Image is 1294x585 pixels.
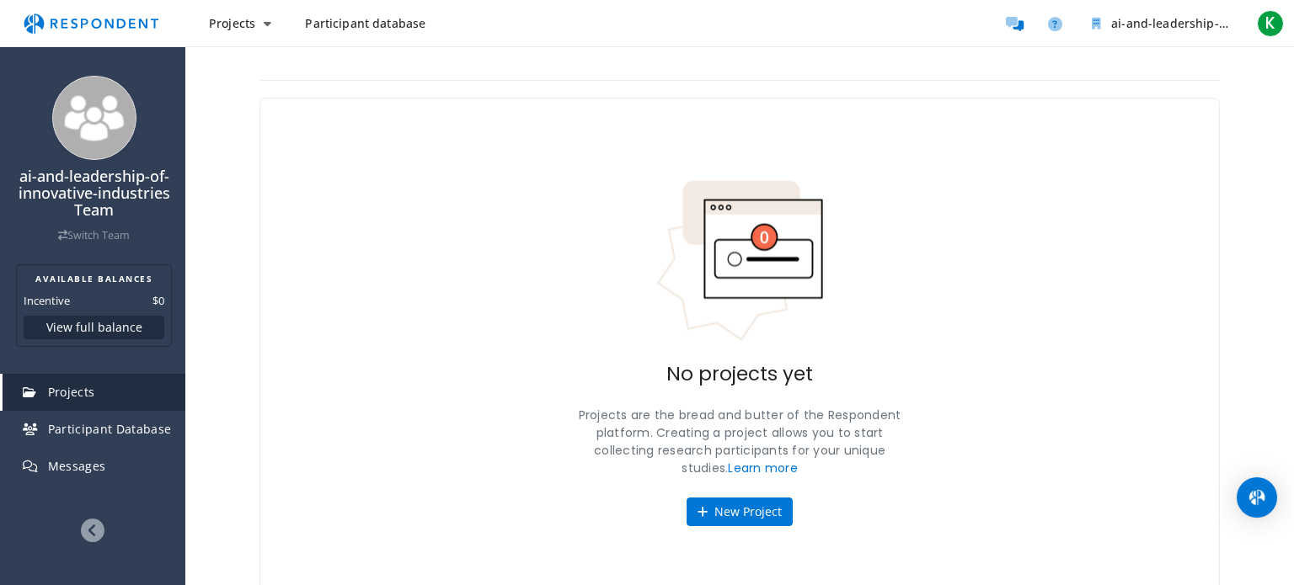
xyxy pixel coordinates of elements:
[666,363,813,386] h2: No projects yet
[48,458,106,474] span: Messages
[1254,8,1287,39] button: K
[58,228,130,242] a: Switch Team
[305,15,425,31] span: Participant database
[1078,8,1247,39] button: ai-and-leadership-of-innovative-industries Team
[195,8,285,39] button: Projects
[24,316,164,339] button: View full balance
[571,407,908,477] p: Projects are the bread and butter of the Respondent platform. Creating a project allows you to st...
[24,272,164,285] h2: AVAILABLE BALANCES
[52,76,136,160] img: team_avatar_256.png
[728,460,798,476] a: Learn more
[48,421,172,437] span: Participant Database
[209,15,255,31] span: Projects
[1237,477,1277,518] div: Open Intercom Messenger
[48,384,95,400] span: Projects
[13,8,168,40] img: respondent-logo.png
[291,8,439,39] a: Participant database
[16,264,172,347] section: Balance summary
[11,168,177,218] h4: ai-and-leadership-of-innovative-industries Team
[687,497,793,526] button: New Project
[24,292,70,309] dt: Incentive
[1038,7,1072,40] a: Help and support
[152,292,164,309] dd: $0
[997,7,1031,40] a: Message participants
[1257,10,1284,37] span: K
[655,179,824,343] img: No projects indicator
